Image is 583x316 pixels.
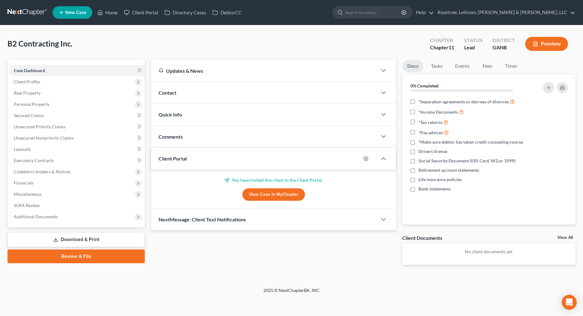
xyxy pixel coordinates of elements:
span: Unsecured Nonpriority Claims [14,135,74,141]
a: Help [413,7,434,18]
span: Executory Contracts [14,158,54,163]
a: Review & File [8,249,145,263]
span: *Pay advices [418,130,443,136]
span: 11 [449,44,454,50]
a: Unsecured Priority Claims [9,121,145,132]
a: Secured Claims [9,110,145,121]
span: Bank statements [418,186,451,192]
span: B2 Contracting Inc. [8,39,72,48]
div: Open Intercom Messenger [562,295,577,310]
p: No client documents yet. [407,249,570,255]
a: Directory Cases [161,7,209,18]
a: Case Dashboard [9,65,145,76]
a: Download & Print [8,232,145,247]
button: Preview [525,37,568,51]
a: DebtorCC [209,7,245,18]
span: Contact [159,90,176,96]
span: *Make sure debtor has taken credit counseling course. [418,139,524,145]
div: GANB [493,44,515,51]
span: Secured Claims [14,113,44,118]
a: View All [557,235,573,240]
span: Case Dashboard [14,68,45,73]
span: *Tax returns [418,119,442,126]
a: View Case in MyChapter [242,188,305,201]
a: Home [94,7,121,18]
a: Timer [500,60,522,72]
a: Tasks [426,60,448,72]
span: Unsecured Priority Claims [14,124,65,129]
p: You have invited this client to the Client Portal. [159,177,388,183]
div: Status [464,37,483,44]
span: Codebtors Insiders & Notices [14,169,71,174]
span: Quick Info [159,111,182,117]
a: Fees [477,60,497,72]
span: *Separation agreements or decrees of divorces [418,99,509,105]
span: Client Portal [159,156,187,161]
a: Rountree, Leitman, [PERSON_NAME] & [PERSON_NAME], LLC [434,7,575,18]
span: Financials [14,180,33,185]
strong: 0% Completed [410,83,439,88]
span: Miscellaneous [14,191,42,197]
div: Chapter [430,37,454,44]
a: Client Portal [121,7,161,18]
div: Lead [464,44,483,51]
div: Client Documents [402,235,442,241]
a: Docs [402,60,423,72]
span: New Case [65,10,86,15]
span: Comments [159,134,183,140]
div: District [493,37,515,44]
div: Updates & News [159,67,370,74]
span: Retirement account statements [418,167,479,173]
span: *Income Documents [418,109,458,115]
a: SOFA Review [9,200,145,211]
span: Social Security Document S(SS Card, W2,or 1099) [418,158,515,164]
div: 2025 © NextChapterBK, INC [113,287,470,299]
span: Drivers license [418,148,447,155]
div: Chapter [430,44,454,51]
a: Unsecured Nonpriority Claims [9,132,145,144]
span: NextMessage: Client Text Notifications [159,216,246,222]
a: Events [450,60,475,72]
input: Search by name... [345,7,402,18]
span: Client Profile [14,79,40,84]
span: Lawsuits [14,146,31,152]
a: Executory Contracts [9,155,145,166]
a: Lawsuits [9,144,145,155]
span: Additional Documents [14,214,58,219]
span: Personal Property [14,101,49,107]
span: SOFA Review [14,203,40,208]
span: Life insurance policies [418,176,462,183]
span: Real Property [14,90,41,96]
